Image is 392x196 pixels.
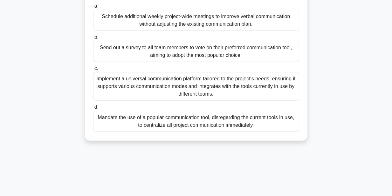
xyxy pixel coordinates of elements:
span: a. [94,3,99,9]
span: d. [94,104,99,110]
div: Schedule additional weekly project-wide meetings to improve verbal communication without adjustin... [93,10,299,31]
span: b. [94,34,99,40]
div: Implement a universal communication platform tailored to the project's needs, ensuring it support... [93,72,299,101]
div: Mandate the use of a popular communication tool, disregarding the current tools in use, to centra... [93,111,299,132]
div: Send out a survey to all team members to vote on their preferred communication tool, aiming to ad... [93,41,299,62]
span: c. [94,65,98,71]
